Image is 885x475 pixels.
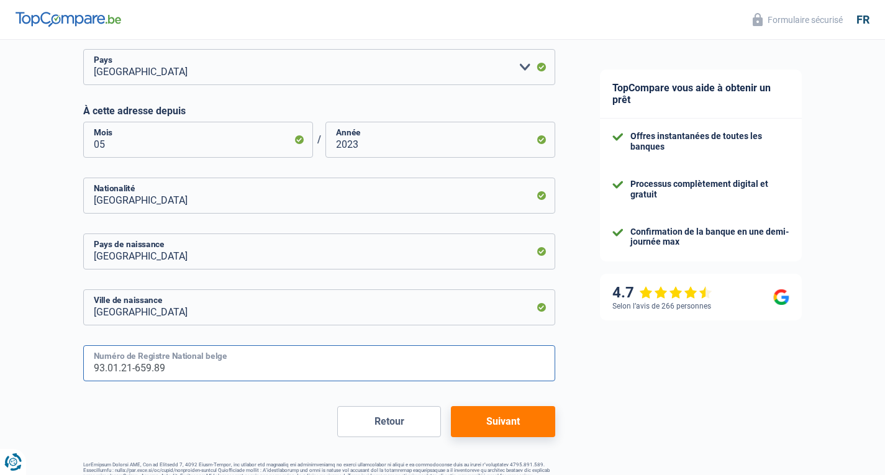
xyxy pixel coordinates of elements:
[83,122,313,158] input: MM
[451,406,555,437] button: Suivant
[83,178,555,214] input: Belgique
[16,12,121,27] img: TopCompare Logo
[83,345,555,381] input: 12.12.12-123.12
[313,133,325,145] span: /
[856,13,869,27] div: fr
[337,406,441,437] button: Retour
[630,227,789,248] div: Confirmation de la banque en une demi-journée max
[630,179,789,200] div: Processus complètement digital et gratuit
[745,9,850,30] button: Formulaire sécurisé
[83,105,555,117] label: À cette adresse depuis
[612,284,712,302] div: 4.7
[83,233,555,269] input: Belgique
[630,131,789,152] div: Offres instantanées de toutes les banques
[600,70,802,119] div: TopCompare vous aide à obtenir un prêt
[325,122,555,158] input: AAAA
[612,302,711,310] div: Selon l’avis de 266 personnes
